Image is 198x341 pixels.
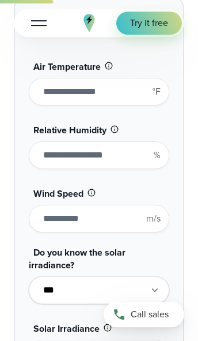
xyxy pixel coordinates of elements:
a: Call sales [104,302,184,327]
span: Air Temperature [33,60,101,73]
span: Try it free [130,17,168,29]
span: Do you know the solar irradiance? [29,246,125,272]
a: Try it free [116,12,182,35]
span: Call sales [131,308,169,321]
span: Relative Humidity [33,123,106,137]
span: Solar Irradiance [33,322,100,335]
span: Wind Speed [33,187,83,200]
